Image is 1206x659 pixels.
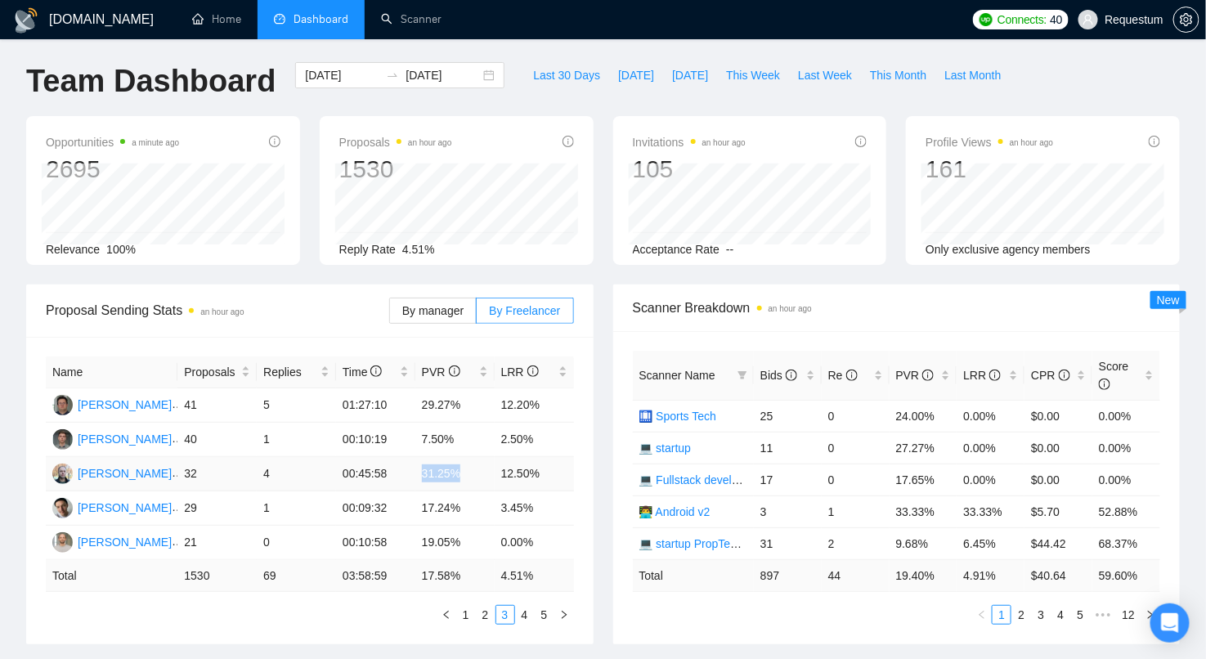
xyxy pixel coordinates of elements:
[343,365,382,379] span: Time
[52,498,73,518] img: AK
[1117,606,1140,624] a: 12
[1051,605,1070,625] li: 4
[754,559,822,591] td: 897
[1011,605,1031,625] li: 2
[896,369,935,382] span: PVR
[754,527,822,559] td: 31
[457,606,475,624] a: 1
[495,605,515,625] li: 3
[789,62,861,88] button: Last Week
[52,535,172,548] a: YB[PERSON_NAME]
[269,136,280,147] span: info-circle
[489,304,560,317] span: By Freelancer
[822,527,890,559] td: 2
[336,388,415,423] td: 01:27:10
[754,432,822,464] td: 11
[1092,400,1160,432] td: 0.00%
[415,526,495,560] td: 19.05%
[177,491,257,526] td: 29
[46,560,177,592] td: Total
[536,606,554,624] a: 5
[935,62,1010,88] button: Last Month
[618,66,654,84] span: [DATE]
[1051,606,1069,624] a: 4
[980,13,993,26] img: upwork-logo.png
[495,388,574,423] td: 12.20%
[263,363,317,381] span: Replies
[305,66,379,84] input: Start date
[106,243,136,256] span: 100%
[963,369,1001,382] span: LRR
[339,154,452,185] div: 1530
[822,400,890,432] td: 0
[957,432,1024,464] td: 0.00%
[957,559,1024,591] td: 4.91 %
[177,526,257,560] td: 21
[1083,14,1094,25] span: user
[1145,610,1155,620] span: right
[1092,527,1160,559] td: 68.37%
[495,491,574,526] td: 3.45%
[639,410,717,423] a: 🛄 Sports Tech
[381,12,442,26] a: searchScanner
[274,13,285,25] span: dashboard
[177,560,257,592] td: 1530
[26,62,276,101] h1: Team Dashboard
[1092,464,1160,495] td: 0.00%
[339,132,452,152] span: Proposals
[822,495,890,527] td: 1
[533,66,600,84] span: Last 30 Days
[890,495,957,527] td: 33.33%
[449,365,460,377] span: info-circle
[1092,559,1160,591] td: 59.60 %
[1149,136,1160,147] span: info-circle
[515,605,535,625] li: 4
[1141,605,1160,625] li: Next Page
[535,605,554,625] li: 5
[890,559,957,591] td: 19.40 %
[1024,495,1092,527] td: $5.70
[46,356,177,388] th: Name
[989,370,1001,381] span: info-circle
[663,62,717,88] button: [DATE]
[192,12,241,26] a: homeHome
[1012,606,1030,624] a: 2
[52,466,172,479] a: DB[PERSON_NAME]
[1141,605,1160,625] button: right
[495,457,574,491] td: 12.50%
[1024,559,1092,591] td: $ 40.64
[633,298,1161,318] span: Scanner Breakdown
[734,363,751,388] span: filter
[78,396,172,414] div: [PERSON_NAME]
[527,365,539,377] span: info-circle
[402,243,435,256] span: 4.51%
[998,11,1047,29] span: Connects:
[957,464,1024,495] td: 0.00%
[336,526,415,560] td: 00:10:58
[177,423,257,457] td: 40
[798,66,852,84] span: Last Week
[132,138,179,147] time: a minute ago
[294,12,348,26] span: Dashboard
[52,464,73,484] img: DB
[1090,605,1116,625] span: •••
[52,397,172,410] a: AK[PERSON_NAME]
[257,560,336,592] td: 69
[828,369,858,382] span: Re
[1157,294,1180,307] span: New
[495,423,574,457] td: 2.50%
[726,243,733,256] span: --
[177,457,257,491] td: 32
[1099,360,1129,391] span: Score
[442,610,451,620] span: left
[639,473,770,486] a: 💻 Fullstack development
[554,605,574,625] li: Next Page
[1092,432,1160,464] td: 0.00%
[754,464,822,495] td: 17
[633,243,720,256] span: Acceptance Rate
[609,62,663,88] button: [DATE]
[922,370,934,381] span: info-circle
[760,369,797,382] span: Bids
[1059,370,1070,381] span: info-circle
[13,7,39,34] img: logo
